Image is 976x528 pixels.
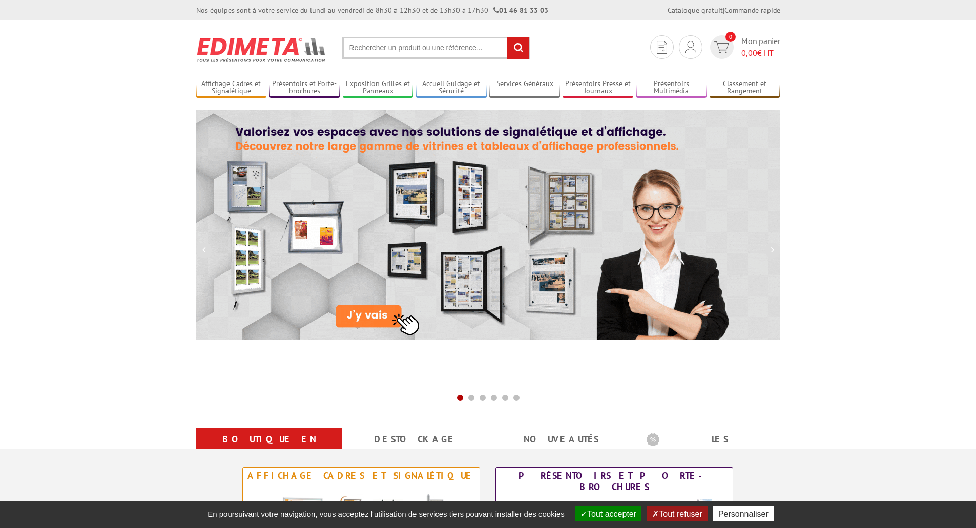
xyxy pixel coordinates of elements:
a: Commande rapide [724,6,780,15]
input: Rechercher un produit ou une référence... [342,37,530,59]
input: rechercher [507,37,529,59]
div: Nos équipes sont à votre service du lundi au vendredi de 8h30 à 12h30 et de 13h30 à 17h30 [196,5,548,15]
span: € HT [741,47,780,59]
b: Les promotions [647,430,775,451]
img: Présentoir, panneau, stand - Edimeta - PLV, affichage, mobilier bureau, entreprise [196,31,327,69]
button: Personnaliser (fenêtre modale) [713,506,774,521]
a: Présentoirs Presse et Journaux [563,79,633,96]
div: Affichage Cadres et Signalétique [245,470,477,481]
a: Destockage [355,430,476,449]
a: Les promotions [647,430,768,467]
button: Tout refuser [647,506,707,521]
a: Présentoirs et Porte-brochures [269,79,340,96]
a: Présentoirs Multimédia [636,79,707,96]
a: Affichage Cadres et Signalétique [196,79,267,96]
button: Tout accepter [575,506,641,521]
img: devis rapide [714,41,729,53]
span: En poursuivant votre navigation, vous acceptez l'utilisation de services tiers pouvant installer ... [202,510,570,518]
strong: 01 46 81 33 03 [493,6,548,15]
img: devis rapide [685,41,696,53]
a: Exposition Grilles et Panneaux [343,79,413,96]
span: 0 [725,32,736,42]
div: | [668,5,780,15]
div: Présentoirs et Porte-brochures [499,470,730,493]
img: devis rapide [657,41,667,54]
span: 0,00 [741,48,757,58]
a: Catalogue gratuit [668,6,723,15]
a: Services Généraux [489,79,560,96]
a: Boutique en ligne [209,430,330,467]
a: nouveautés [501,430,622,449]
a: Classement et Rangement [710,79,780,96]
a: Accueil Guidage et Sécurité [416,79,487,96]
span: Mon panier [741,35,780,59]
a: devis rapide 0 Mon panier 0,00€ HT [708,35,780,59]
